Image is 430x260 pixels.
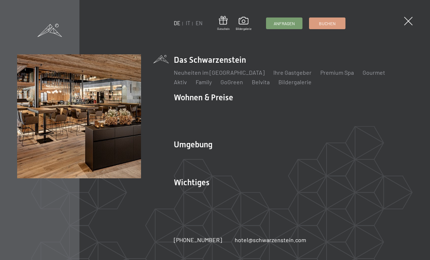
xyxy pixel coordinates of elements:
[174,78,187,85] a: Aktiv
[236,27,252,31] span: Bildergalerie
[174,69,265,76] a: Neuheiten im [GEOGRAPHIC_DATA]
[174,236,222,243] span: [PHONE_NUMBER]
[196,78,212,85] a: Family
[278,78,312,85] a: Bildergalerie
[274,20,295,27] span: Anfragen
[174,20,180,26] a: DE
[174,236,222,244] a: [PHONE_NUMBER]
[273,69,312,76] a: Ihre Gastgeber
[319,20,336,27] span: Buchen
[267,18,302,29] a: Anfragen
[220,78,243,85] a: GoGreen
[309,18,345,29] a: Buchen
[186,20,190,26] a: IT
[235,236,306,244] a: hotel@schwarzenstein.com
[363,69,385,76] a: Gourmet
[217,27,230,31] span: Gutschein
[252,78,270,85] a: Belvita
[236,17,252,31] a: Bildergalerie
[217,16,230,31] a: Gutschein
[196,20,203,26] a: EN
[320,69,354,76] a: Premium Spa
